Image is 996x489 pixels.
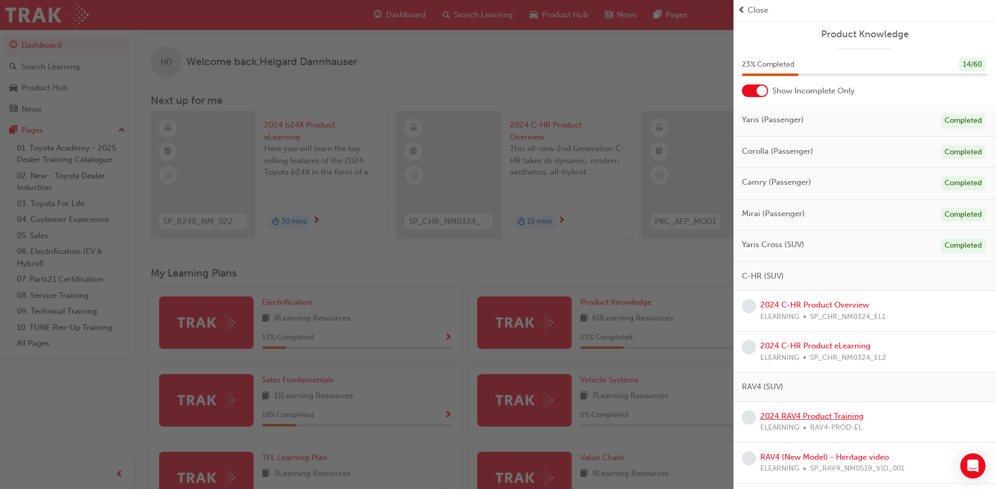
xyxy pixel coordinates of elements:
[941,114,985,128] div: Completed
[941,145,985,160] div: Completed
[742,299,756,313] span: learningRecordVerb_NONE-icon
[742,340,756,354] span: learningRecordVerb_NONE-icon
[810,422,862,434] span: RAV4-PROD-EL
[760,411,864,421] a: 2024 RAV4 Product Training
[742,176,811,188] span: Camry (Passenger)
[760,352,799,364] span: ELEARNING
[738,4,746,16] span: prev-icon
[959,58,985,72] div: 14 / 60
[941,176,985,190] div: Completed
[742,270,784,282] span: C-HR (SUV)
[760,311,799,323] span: ELEARNING
[810,463,905,475] span: SP_RAV4_NM0519_VID_001
[760,422,799,434] span: ELEARNING
[742,145,813,157] span: Corolla (Passenger)
[760,300,869,310] a: 2024 C-HR Product Overview
[760,341,871,350] a: 2024 C-HR Product eLearning
[742,451,756,465] span: learningRecordVerb_NONE-icon
[772,85,855,97] span: Show Incomplete Only
[760,463,799,475] span: ELEARNING
[810,352,886,364] span: SP_CHR_NM0324_EL2
[742,59,794,71] span: 23 % Completed
[742,114,804,126] span: Yaris (Passenger)
[742,239,804,251] span: Yaris Cross (SUV)
[738,4,992,16] button: prev-iconClose
[742,410,756,424] span: learningRecordVerb_NONE-icon
[742,28,988,40] a: Product Knowledge
[941,239,985,253] div: Completed
[810,311,886,323] span: SP_CHR_NM0324_EL1
[960,453,985,479] div: Open Intercom Messenger
[742,208,805,220] span: Mirai (Passenger)
[941,208,985,222] div: Completed
[760,452,889,462] a: RAV4 (New Model) - Heritage video
[748,4,768,16] span: Close
[742,381,783,393] span: RAV4 (SUV)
